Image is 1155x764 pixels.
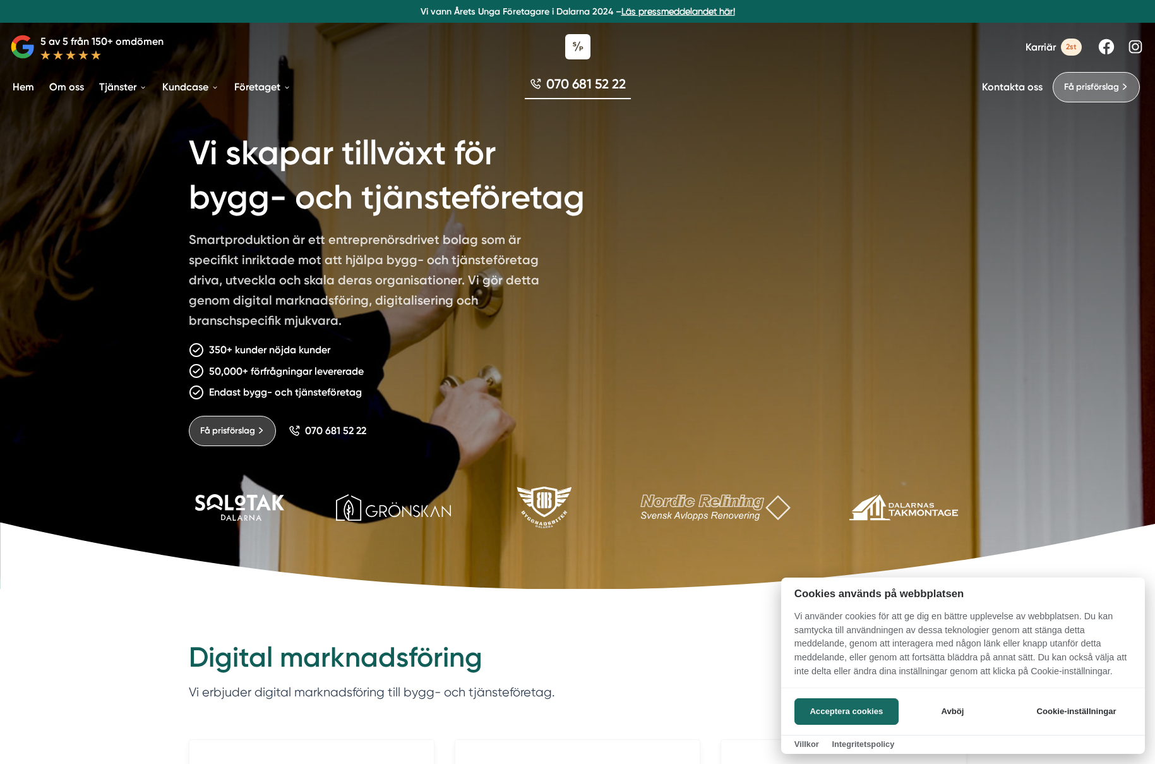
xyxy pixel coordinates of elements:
a: Integritetspolicy [832,739,894,749]
h2: Cookies används på webbplatsen [781,588,1145,600]
a: Villkor [794,739,819,749]
p: Vi använder cookies för att ge dig en bättre upplevelse av webbplatsen. Du kan samtycka till anvä... [781,610,1145,687]
button: Avböj [902,698,1003,725]
button: Acceptera cookies [794,698,899,725]
button: Cookie-inställningar [1021,698,1132,725]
